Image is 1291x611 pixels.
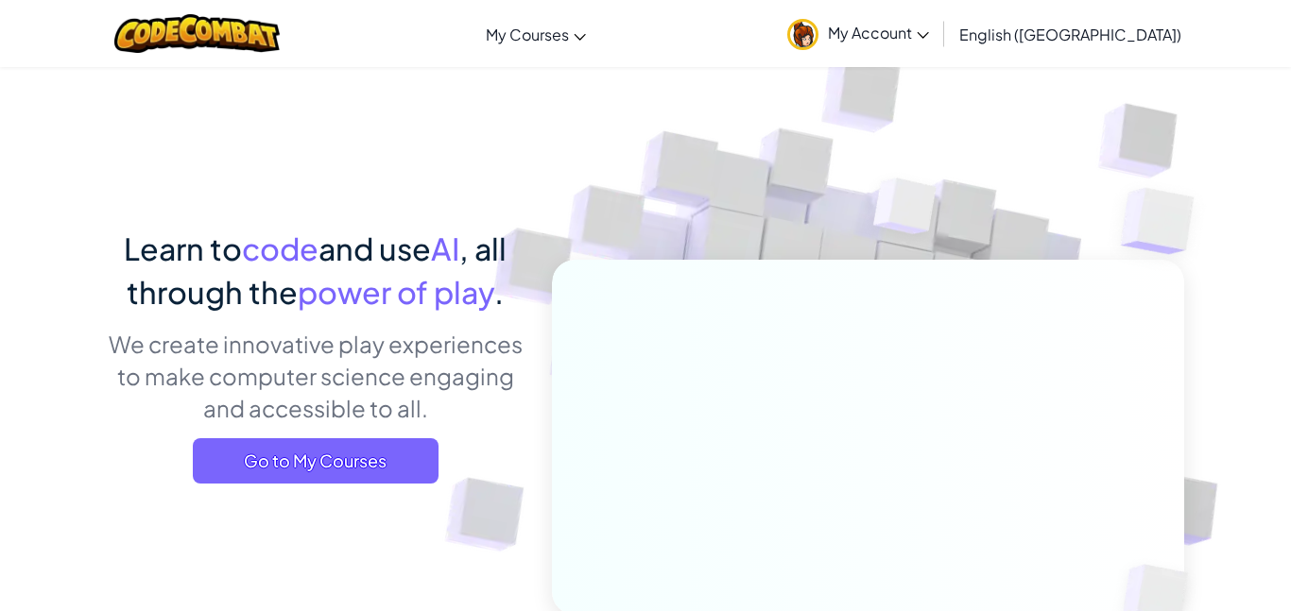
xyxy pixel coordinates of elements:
span: . [494,273,504,311]
a: My Courses [476,8,595,59]
img: avatar [787,19,818,50]
img: Overlap cubes [1083,142,1247,301]
span: My Account [828,23,929,42]
span: My Courses [486,25,569,44]
a: English ([GEOGRAPHIC_DATA]) [950,8,1191,59]
img: Overlap cubes [838,141,974,281]
span: code [242,229,318,267]
span: power of play [298,273,494,311]
p: We create innovative play experiences to make computer science engaging and accessible to all. [107,328,524,424]
span: and use [318,229,431,267]
span: Learn to [124,229,242,267]
a: My Account [778,4,938,63]
span: AI [431,229,459,267]
img: CodeCombat logo [114,14,280,53]
span: English ([GEOGRAPHIC_DATA]) [959,25,1181,44]
a: Go to My Courses [193,438,439,484]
